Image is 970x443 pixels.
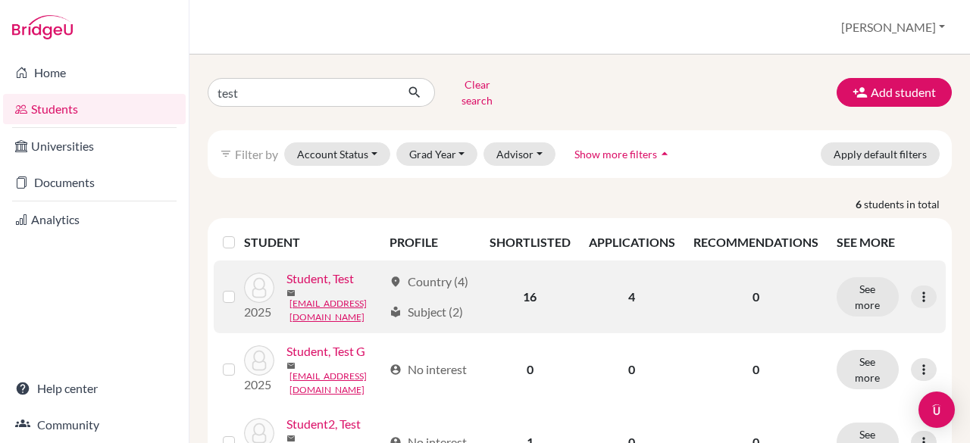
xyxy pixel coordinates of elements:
span: local_library [390,306,402,318]
button: Account Status [284,142,390,166]
i: arrow_drop_up [657,146,672,161]
th: PROFILE [380,224,480,260]
button: [PERSON_NAME] [834,13,952,42]
button: See more [837,277,899,317]
a: Community [3,410,186,440]
button: Apply default filters [821,142,940,166]
span: mail [286,361,296,370]
img: Student, Test G [244,345,274,376]
i: filter_list [220,148,232,160]
p: 2025 [244,376,274,394]
a: Analytics [3,204,186,235]
td: 0 [480,333,580,406]
td: 0 [580,333,684,406]
span: account_circle [390,363,402,376]
span: mail [286,434,296,443]
p: 2025 [244,303,274,321]
a: Student, Test G [286,342,365,360]
a: Help center [3,373,186,404]
strong: 6 [856,196,864,212]
div: Open Intercom Messenger [918,392,955,428]
a: Universities [3,131,186,161]
img: Bridge-U [12,15,73,39]
a: [EMAIL_ADDRESS][DOMAIN_NAME] [289,370,383,397]
a: Student2, Test [286,415,361,433]
p: 0 [693,360,818,379]
div: Subject (2) [390,303,463,321]
button: Advisor [483,142,555,166]
td: 16 [480,260,580,333]
input: Find student by name... [208,78,396,107]
button: Clear search [435,73,519,112]
span: Filter by [235,147,278,161]
span: mail [286,289,296,298]
th: RECOMMENDATIONS [684,224,828,260]
div: No interest [390,360,467,379]
th: STUDENT [244,224,381,260]
p: 0 [693,288,818,306]
td: 4 [580,260,684,333]
span: location_on [390,276,402,288]
span: students in total [864,196,952,212]
button: See more [837,350,899,389]
th: APPLICATIONS [580,224,684,260]
button: Add student [837,78,952,107]
a: Documents [3,167,186,198]
button: Grad Year [396,142,478,166]
button: Show more filtersarrow_drop_up [562,142,685,166]
a: [EMAIL_ADDRESS][DOMAIN_NAME] [289,297,383,324]
span: Show more filters [574,148,657,161]
div: Country (4) [390,273,468,291]
a: Home [3,58,186,88]
th: SHORTLISTED [480,224,580,260]
a: Student, Test [286,270,354,288]
th: SEE MORE [828,224,946,260]
img: Student, Test [244,273,274,303]
a: Students [3,94,186,124]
